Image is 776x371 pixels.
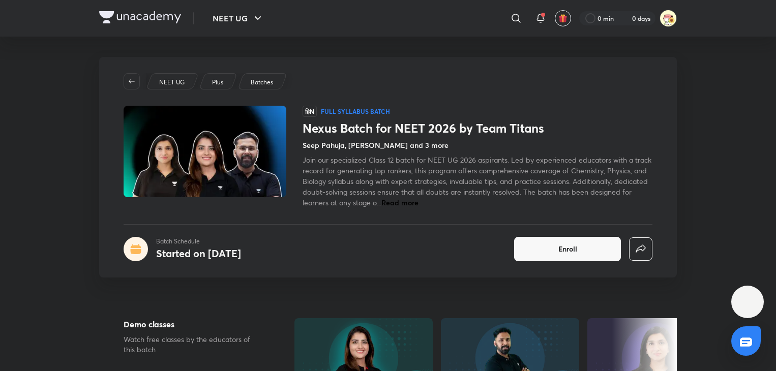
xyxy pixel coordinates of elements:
p: Batch Schedule [156,237,241,246]
button: Enroll [514,237,621,261]
span: Read more [381,198,419,207]
h1: Nexus Batch for NEET 2026 by Team Titans [303,121,652,136]
h4: Seep Pahuja, [PERSON_NAME] and 3 more [303,140,449,150]
h4: Started on [DATE] [156,246,241,260]
a: Company Logo [99,11,181,26]
p: NEET UG [159,78,185,87]
img: Thumbnail [122,105,288,198]
img: ttu [741,296,754,308]
h5: Demo classes [124,318,262,330]
button: NEET UG [206,8,270,28]
img: Company Logo [99,11,181,23]
p: Full Syllabus Batch [321,107,390,115]
img: Samikshya Patra [660,10,677,27]
p: Watch free classes by the educators of this batch [124,334,262,355]
a: Plus [211,78,225,87]
img: avatar [558,14,568,23]
button: avatar [555,10,571,26]
a: NEET UG [158,78,187,87]
img: streak [620,13,630,23]
span: हिN [303,106,317,117]
p: Batches [251,78,273,87]
span: Join our specialized Class 12 batch for NEET UG 2026 aspirants. Led by experienced educators with... [303,155,651,207]
a: Batches [249,78,275,87]
span: Enroll [558,244,577,254]
p: Plus [212,78,223,87]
